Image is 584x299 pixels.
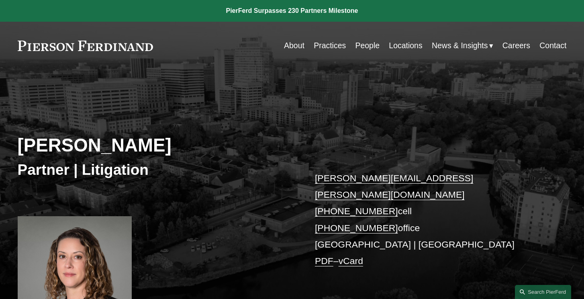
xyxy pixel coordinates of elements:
a: Search this site [515,285,571,299]
a: folder dropdown [432,38,493,53]
h2: [PERSON_NAME] [18,134,292,156]
a: [PHONE_NUMBER] [315,223,398,233]
a: [PERSON_NAME][EMAIL_ADDRESS][PERSON_NAME][DOMAIN_NAME] [315,173,473,200]
span: News & Insights [432,39,488,53]
a: PDF [315,256,333,266]
a: About [284,38,304,53]
h3: Partner | Litigation [18,161,292,179]
a: vCard [339,256,363,266]
a: [PHONE_NUMBER] [315,206,398,216]
a: Contact [539,38,566,53]
a: Locations [389,38,422,53]
a: Practices [314,38,346,53]
a: People [355,38,380,53]
a: Careers [502,38,530,53]
p: cell office [GEOGRAPHIC_DATA] | [GEOGRAPHIC_DATA] – [315,170,544,270]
